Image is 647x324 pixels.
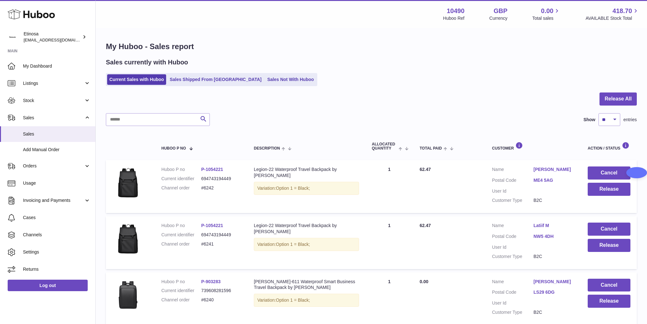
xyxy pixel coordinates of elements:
[161,241,201,247] dt: Channel order
[585,15,639,21] span: AVAILABLE Stock Total
[23,147,91,153] span: Add Manual Order
[492,166,533,174] dt: Name
[489,15,508,21] div: Currency
[201,297,241,303] dd: #6240
[588,239,630,252] button: Release
[254,238,359,251] div: Variation:
[533,309,575,315] dd: B2C
[276,242,310,247] span: Option 1 = Black;
[161,279,201,285] dt: Huboo P no
[494,7,507,15] strong: GBP
[492,188,533,194] dt: User Id
[265,74,316,85] a: Sales Not With Huboo
[420,223,431,228] span: 62.47
[492,300,533,306] dt: User Id
[492,254,533,260] dt: Customer Type
[23,180,91,186] span: Usage
[161,288,201,294] dt: Current identifier
[532,15,561,21] span: Total sales
[420,279,428,284] span: 0.00
[254,182,359,195] div: Variation:
[533,177,575,183] a: ME4 5AG
[588,223,630,236] button: Cancel
[492,289,533,297] dt: Postal Code
[161,185,201,191] dt: Channel order
[167,74,264,85] a: Sales Shipped From [GEOGRAPHIC_DATA]
[112,223,144,254] img: v-Black__765727349.webp
[23,80,84,86] span: Listings
[201,279,221,284] a: P-903283
[492,279,533,286] dt: Name
[23,249,91,255] span: Settings
[365,160,413,213] td: 1
[533,223,575,229] a: Latiif M
[161,232,201,238] dt: Current identifier
[372,142,397,151] span: ALLOCATED Quantity
[533,289,575,295] a: LS29 6DG
[254,146,280,151] span: Description
[588,142,630,151] div: Action / Status
[584,117,595,123] label: Show
[24,31,81,43] div: Etinosa
[23,98,84,104] span: Stock
[533,197,575,203] dd: B2C
[112,279,144,311] img: Brand-Laptop-Backpack-Waterproof-Anti-Theft-School-Backpacks-Usb-Charging-Men-Business-Travel-Bag...
[623,117,637,123] span: entries
[23,115,84,121] span: Sales
[161,223,201,229] dt: Huboo P no
[201,288,241,294] dd: 739608281596
[23,266,91,272] span: Returns
[161,166,201,173] dt: Huboo P no
[533,233,575,239] a: NW5 4DH
[492,223,533,230] dt: Name
[588,183,630,196] button: Release
[106,41,637,52] h1: My Huboo - Sales report
[23,63,91,69] span: My Dashboard
[106,58,188,67] h2: Sales currently with Huboo
[276,298,310,303] span: Option 1 = Black;
[254,294,359,307] div: Variation:
[201,223,223,228] a: P-1054221
[599,92,637,106] button: Release All
[492,244,533,250] dt: User Id
[23,163,84,169] span: Orders
[8,280,88,291] a: Log out
[420,167,431,172] span: 62.47
[447,7,465,15] strong: 10490
[443,15,465,21] div: Huboo Ref
[8,32,17,42] img: Wolphuk@gmail.com
[161,146,186,151] span: Huboo P no
[532,7,561,21] a: 0.00 Total sales
[161,176,201,182] dt: Current identifier
[492,233,533,241] dt: Postal Code
[420,146,442,151] span: Total paid
[588,166,630,180] button: Cancel
[588,295,630,308] button: Release
[201,241,241,247] dd: #6241
[276,186,310,191] span: Option 1 = Black;
[533,279,575,285] a: [PERSON_NAME]
[492,177,533,185] dt: Postal Code
[107,74,166,85] a: Current Sales with Huboo
[254,166,359,179] div: Legion-22 Waterproof Travel Backpack by [PERSON_NAME]
[112,166,144,198] img: v-Black__765727349.webp
[24,37,94,42] span: [EMAIL_ADDRESS][DOMAIN_NAME]
[201,185,241,191] dd: #6242
[492,309,533,315] dt: Customer Type
[201,232,241,238] dd: 694743194449
[613,7,632,15] span: 418.70
[588,279,630,292] button: Cancel
[254,223,359,235] div: Legion-22 Waterproof Travel Backpack by [PERSON_NAME]
[492,197,533,203] dt: Customer Type
[23,197,84,203] span: Invoicing and Payments
[541,7,554,15] span: 0.00
[161,297,201,303] dt: Channel order
[23,131,91,137] span: Sales
[201,167,223,172] a: P-1054221
[201,176,241,182] dd: 694743194449
[365,216,413,269] td: 1
[492,142,575,151] div: Customer
[585,7,639,21] a: 418.70 AVAILABLE Stock Total
[254,279,359,291] div: [PERSON_NAME]-611 Waterproof Smart Business Travel Backpack by [PERSON_NAME]
[23,232,91,238] span: Channels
